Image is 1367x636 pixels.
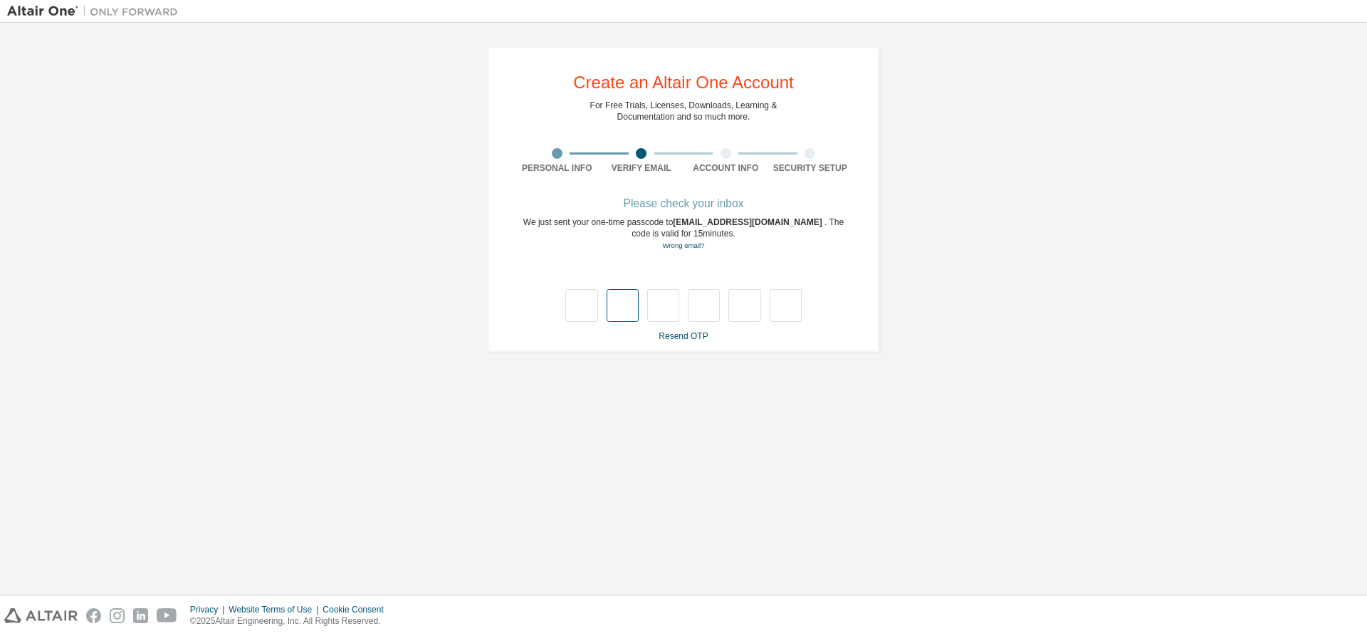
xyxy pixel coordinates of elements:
[229,604,323,615] div: Website Terms of Use
[190,615,392,627] p: © 2025 Altair Engineering, Inc. All Rights Reserved.
[659,331,708,341] a: Resend OTP
[190,604,229,615] div: Privacy
[683,162,768,174] div: Account Info
[599,162,684,174] div: Verify Email
[673,217,824,227] span: [EMAIL_ADDRESS][DOMAIN_NAME]
[86,608,101,623] img: facebook.svg
[157,608,177,623] img: youtube.svg
[573,74,794,91] div: Create an Altair One Account
[662,241,704,249] a: Go back to the registration form
[590,100,777,122] div: For Free Trials, Licenses, Downloads, Learning & Documentation and so much more.
[323,604,392,615] div: Cookie Consent
[515,162,599,174] div: Personal Info
[768,162,853,174] div: Security Setup
[4,608,78,623] img: altair_logo.svg
[110,608,125,623] img: instagram.svg
[133,608,148,623] img: linkedin.svg
[515,217,852,251] div: We just sent your one-time passcode to . The code is valid for 15 minutes.
[515,199,852,208] div: Please check your inbox
[7,4,185,19] img: Altair One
